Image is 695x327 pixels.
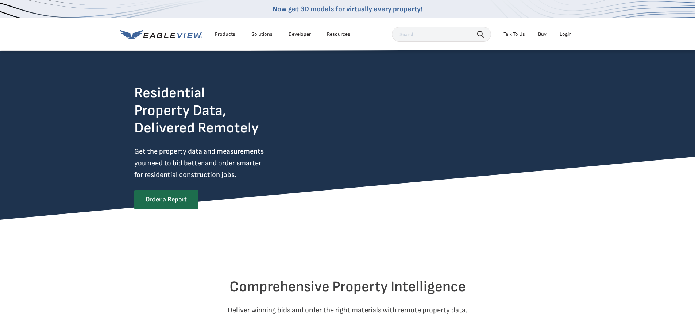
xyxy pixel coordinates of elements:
input: Search [392,27,491,42]
p: Get the property data and measurements you need to bid better and order smarter for residential c... [134,146,294,181]
p: Deliver winning bids and order the right materials with remote property data. [134,304,561,316]
a: Order a Report [134,190,198,209]
h2: Residential Property Data, Delivered Remotely [134,84,259,137]
div: Login [560,31,572,38]
a: Developer [289,31,311,38]
a: Buy [538,31,547,38]
div: Talk To Us [503,31,525,38]
h2: Comprehensive Property Intelligence [134,278,561,296]
div: Solutions [251,31,273,38]
div: Products [215,31,235,38]
a: Now get 3D models for virtually every property! [273,5,422,14]
div: Resources [327,31,350,38]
